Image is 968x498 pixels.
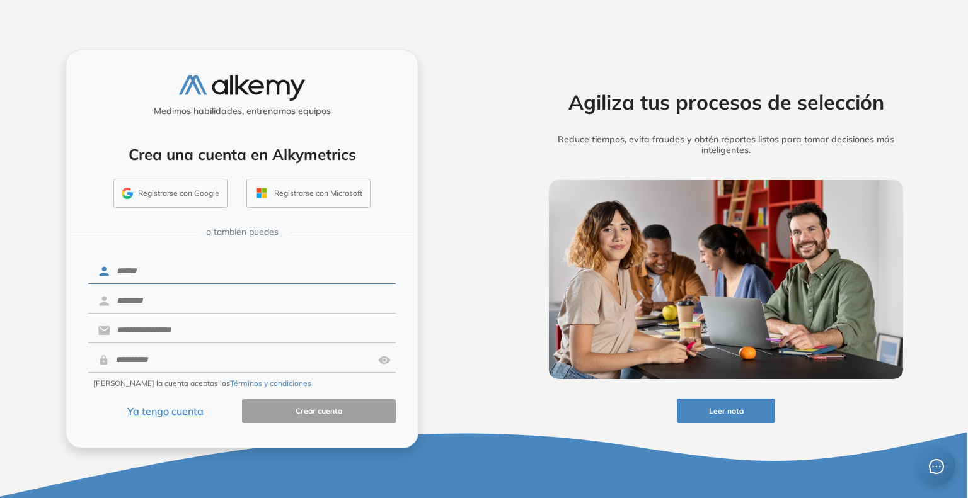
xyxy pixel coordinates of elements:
span: message [929,459,944,474]
h5: Medimos habilidades, entrenamos equipos [71,106,413,116]
button: Registrarse con Google [113,179,228,208]
img: GMAIL_ICON [122,188,133,199]
img: asd [378,348,391,372]
img: logo-alkemy [179,75,305,101]
span: [PERSON_NAME] la cuenta aceptas los [93,378,311,389]
h4: Crea una cuenta en Alkymetrics [83,145,401,164]
button: Ya tengo cuenta [88,399,242,424]
span: o también puedes [206,225,279,239]
img: img-more-info [549,180,903,379]
img: OUTLOOK_ICON [255,186,269,200]
h2: Agiliza tus procesos de selección [529,90,923,114]
button: Crear cuenta [242,399,396,424]
button: Leer nota [677,399,775,423]
button: Registrarse con Microsoft [246,179,371,208]
h5: Reduce tiempos, evita fraudes y obtén reportes listos para tomar decisiones más inteligentes. [529,134,923,156]
button: Términos y condiciones [230,378,311,389]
